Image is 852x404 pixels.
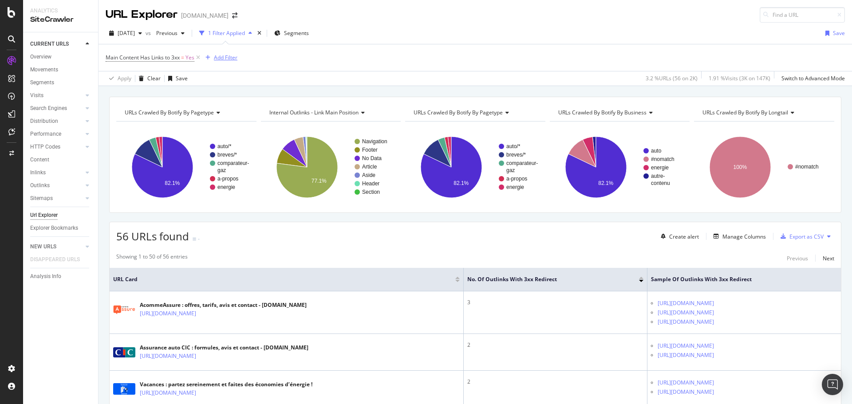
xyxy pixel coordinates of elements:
[694,129,834,206] svg: A chart.
[30,65,92,75] a: Movements
[781,75,845,82] div: Switch to Advanced Mode
[202,52,237,63] button: Add Filter
[709,75,770,82] div: 1.91 % Visits ( 3K on 147K )
[702,109,788,116] span: URLs Crawled By Botify By longtail
[658,308,714,317] a: [URL][DOMAIN_NAME]
[787,253,808,263] button: Previous
[30,91,43,100] div: Visits
[651,173,665,179] text: autre-
[198,235,200,243] div: -
[106,54,180,61] span: Main Content Has Links to 3xx
[658,341,714,350] a: [URL][DOMAIN_NAME]
[30,65,58,75] div: Movements
[135,71,161,86] button: Clear
[118,29,135,37] span: 2025 Sep. 1st
[506,167,515,173] text: gaz
[658,318,714,326] a: [URL][DOMAIN_NAME]
[558,109,647,116] span: URLs Crawled By Botify By business
[181,54,184,61] span: =
[232,12,237,19] div: arrow-right-arrow-left
[146,29,153,37] span: vs
[734,164,747,170] text: 100%
[113,383,135,395] img: main image
[833,29,845,37] div: Save
[362,147,378,153] text: Footer
[658,378,714,387] a: [URL][DOMAIN_NAME]
[795,164,819,170] text: #nomatch
[140,352,196,361] a: [URL][DOMAIN_NAME]
[657,229,699,243] button: Create alert
[217,143,232,149] text: auto/*
[311,178,326,184] text: 77.1%
[669,233,699,240] div: Create alert
[30,78,92,87] a: Segments
[30,52,51,62] div: Overview
[30,104,83,113] a: Search Engines
[30,91,83,100] a: Visits
[722,233,766,240] div: Manage Columns
[362,155,382,161] text: No Data
[261,129,401,206] svg: A chart.
[140,388,196,397] a: [URL][DOMAIN_NAME]
[30,117,58,126] div: Distribution
[506,160,538,166] text: comparateur-
[362,189,380,195] text: Section
[651,156,674,162] text: #nomatch
[658,299,714,308] a: [URL][DOMAIN_NAME]
[140,301,307,309] div: AcommeAssure : offres, tarifs, avis et contact - [DOMAIN_NAME]
[777,229,824,243] button: Export as CSV
[30,129,83,139] a: Performance
[506,152,526,158] text: breves/*
[214,54,237,61] div: Add Filter
[106,71,131,86] button: Apply
[467,275,626,283] span: No. of Outlinks with 3xx Redirect
[140,309,196,318] a: [URL][DOMAIN_NAME]
[208,29,245,37] div: 1 Filter Applied
[217,167,226,173] text: gaz
[30,52,92,62] a: Overview
[147,75,161,82] div: Clear
[789,233,824,240] div: Export as CSV
[30,15,91,25] div: SiteCrawler
[30,255,80,264] div: DISAPPEARED URLS
[217,184,235,190] text: energie
[116,229,189,243] span: 56 URLs found
[271,26,312,40] button: Segments
[506,184,524,190] text: energie
[362,164,377,170] text: Article
[30,168,83,177] a: Inlinks
[362,138,387,145] text: Navigation
[153,29,177,37] span: Previous
[30,181,83,190] a: Outlinks
[140,344,308,352] div: Assurance auto CIC : formules, avis et contact - [DOMAIN_NAME]
[30,194,83,203] a: Sitemaps
[822,374,843,395] div: Open Intercom Messenger
[284,29,309,37] span: Segments
[217,152,237,158] text: breves/*
[467,378,643,386] div: 2
[362,180,379,187] text: Header
[30,155,49,165] div: Content
[106,26,146,40] button: [DATE]
[30,168,46,177] div: Inlinks
[116,129,256,206] svg: A chart.
[598,180,613,186] text: 82.1%
[30,181,50,190] div: Outlinks
[710,231,766,242] button: Manage Columns
[30,39,69,49] div: CURRENT URLS
[193,238,196,240] img: Equal
[118,75,131,82] div: Apply
[651,165,669,171] text: energie
[113,347,135,357] img: main image
[506,143,521,149] text: auto/*
[506,176,527,182] text: a-propos
[454,180,469,186] text: 82.1%
[181,11,229,20] div: [DOMAIN_NAME]
[362,172,375,178] text: Aside
[701,106,826,120] h4: URLs Crawled By Botify By longtail
[787,255,808,262] div: Previous
[30,155,92,165] a: Content
[550,129,690,206] div: A chart.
